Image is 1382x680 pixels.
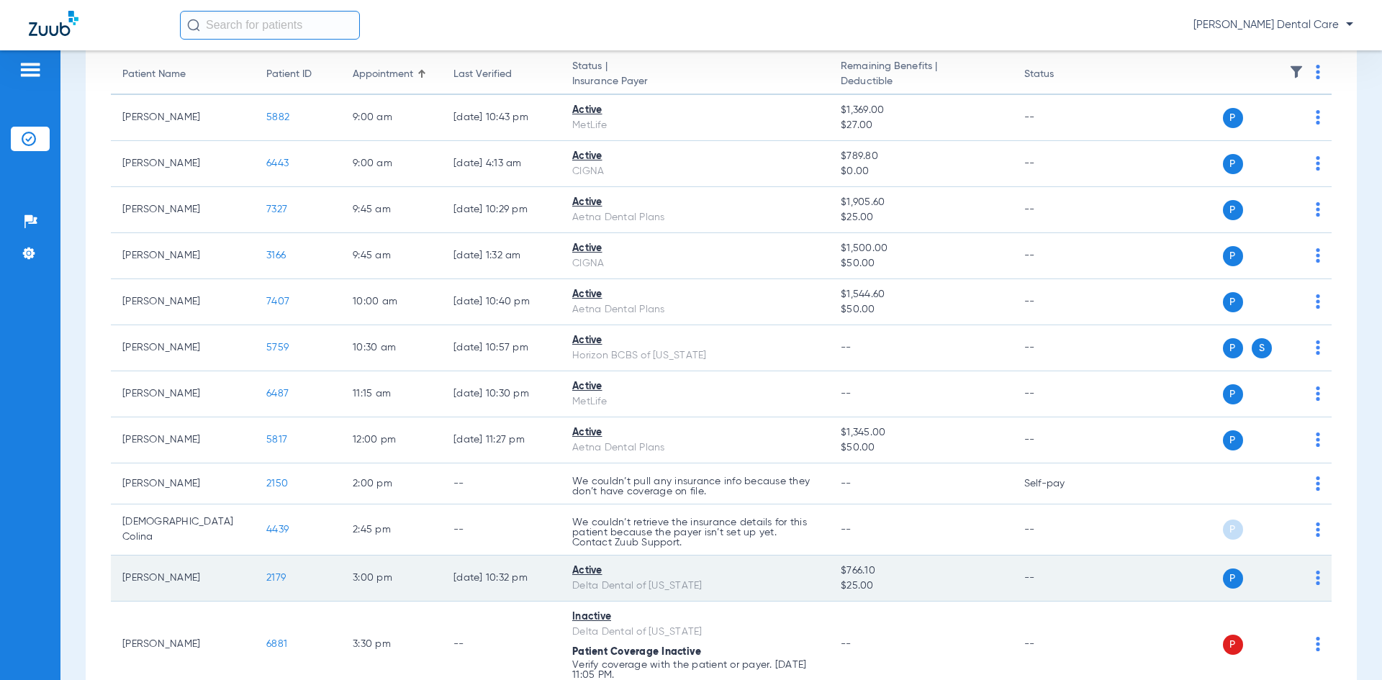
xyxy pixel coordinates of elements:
[180,11,360,40] input: Search for patients
[353,67,430,82] div: Appointment
[841,579,1001,594] span: $25.00
[442,95,561,141] td: [DATE] 10:43 PM
[1316,386,1320,401] img: group-dot-blue.svg
[1316,522,1320,537] img: group-dot-blue.svg
[341,371,442,417] td: 11:15 AM
[1013,417,1110,463] td: --
[572,379,818,394] div: Active
[266,639,287,649] span: 6881
[341,141,442,187] td: 9:00 AM
[1316,202,1320,217] img: group-dot-blue.svg
[1316,476,1320,491] img: group-dot-blue.svg
[841,563,1001,579] span: $766.10
[111,279,255,325] td: [PERSON_NAME]
[572,210,818,225] div: Aetna Dental Plans
[841,389,852,399] span: --
[1223,292,1243,312] span: P
[122,67,243,82] div: Patient Name
[841,195,1001,210] span: $1,905.60
[1310,611,1382,680] iframe: Chat Widget
[266,435,287,445] span: 5817
[572,660,818,680] p: Verify coverage with the patient or payer. [DATE] 11:05 PM.
[29,11,78,36] img: Zuub Logo
[266,343,289,353] span: 5759
[572,118,818,133] div: MetLife
[572,195,818,210] div: Active
[111,463,255,504] td: [PERSON_NAME]
[1223,384,1243,404] span: P
[1289,65,1304,79] img: filter.svg
[266,67,330,82] div: Patient ID
[829,55,1012,95] th: Remaining Benefits |
[572,149,818,164] div: Active
[341,417,442,463] td: 12:00 PM
[1223,246,1243,266] span: P
[572,241,818,256] div: Active
[1013,325,1110,371] td: --
[1223,338,1243,358] span: P
[341,233,442,279] td: 9:45 AM
[841,479,852,489] span: --
[1013,504,1110,556] td: --
[1316,432,1320,447] img: group-dot-blue.svg
[572,425,818,440] div: Active
[341,556,442,602] td: 3:00 PM
[1223,520,1243,540] span: P
[1013,556,1110,602] td: --
[111,556,255,602] td: [PERSON_NAME]
[1193,18,1353,32] span: [PERSON_NAME] Dental Care
[572,609,818,625] div: Inactive
[1013,463,1110,504] td: Self-pay
[111,504,255,556] td: [DEMOGRAPHIC_DATA] Colina
[1223,200,1243,220] span: P
[572,256,818,271] div: CIGNA
[572,440,818,455] div: Aetna Dental Plans
[841,302,1001,317] span: $50.00
[1316,248,1320,263] img: group-dot-blue.svg
[841,525,852,535] span: --
[442,556,561,602] td: [DATE] 10:32 PM
[1013,95,1110,141] td: --
[1316,110,1320,124] img: group-dot-blue.svg
[341,325,442,371] td: 10:30 AM
[841,241,1001,256] span: $1,500.00
[1252,338,1272,358] span: S
[266,67,312,82] div: Patient ID
[111,371,255,417] td: [PERSON_NAME]
[341,279,442,325] td: 10:00 AM
[572,302,818,317] div: Aetna Dental Plans
[572,579,818,594] div: Delta Dental of [US_STATE]
[442,141,561,187] td: [DATE] 4:13 AM
[453,67,512,82] div: Last Verified
[353,67,413,82] div: Appointment
[572,517,818,548] p: We couldn’t retrieve the insurance details for this patient because the payer isn’t set up yet. C...
[841,425,1001,440] span: $1,345.00
[266,389,289,399] span: 6487
[266,204,287,214] span: 7327
[1013,55,1110,95] th: Status
[266,296,289,307] span: 7407
[442,325,561,371] td: [DATE] 10:57 PM
[442,187,561,233] td: [DATE] 10:29 PM
[572,103,818,118] div: Active
[266,479,288,489] span: 2150
[1013,371,1110,417] td: --
[111,417,255,463] td: [PERSON_NAME]
[841,639,852,649] span: --
[572,476,818,497] p: We couldn’t pull any insurance info because they don’t have coverage on file.
[1316,571,1320,585] img: group-dot-blue.svg
[122,67,186,82] div: Patient Name
[111,233,255,279] td: [PERSON_NAME]
[1316,65,1320,79] img: group-dot-blue.svg
[442,504,561,556] td: --
[1223,108,1243,128] span: P
[1223,635,1243,655] span: P
[266,158,289,168] span: 6443
[841,149,1001,164] span: $789.80
[341,463,442,504] td: 2:00 PM
[572,74,818,89] span: Insurance Payer
[1223,568,1243,589] span: P
[266,525,289,535] span: 4439
[841,103,1001,118] span: $1,369.00
[1316,340,1320,355] img: group-dot-blue.svg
